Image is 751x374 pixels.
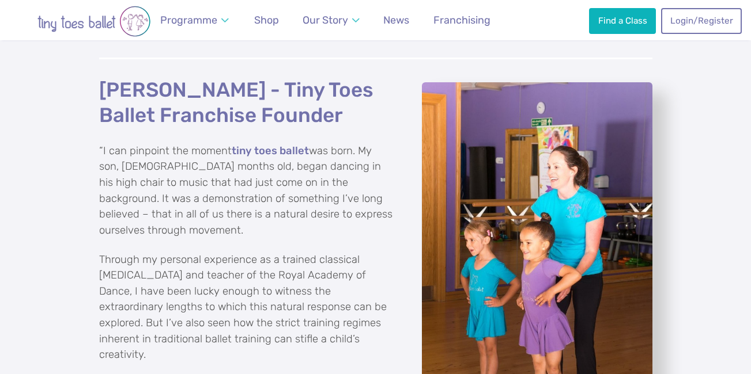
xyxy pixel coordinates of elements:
a: Franchising [428,7,496,33]
p: Through my personal experience as a trained classical [MEDICAL_DATA] and teacher of the Royal Aca... [99,252,393,363]
span: Franchising [433,14,490,26]
a: Shop [249,7,284,33]
span: Our Story [303,14,348,26]
a: News [378,7,414,33]
span: Programme [160,14,217,26]
a: tiny toes ballet [232,146,309,157]
a: Login/Register [661,8,742,33]
span: Shop [254,14,279,26]
h2: [PERSON_NAME] - Tiny Toes Ballet Franchise Founder [99,78,393,128]
img: tiny toes ballet [13,6,175,37]
a: Our Story [297,7,365,33]
a: Programme [155,7,235,33]
a: Find a Class [589,8,656,33]
span: News [383,14,409,26]
p: “I can pinpoint the moment was born. My son, [DEMOGRAPHIC_DATA] months old, began dancing in his ... [99,143,393,239]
